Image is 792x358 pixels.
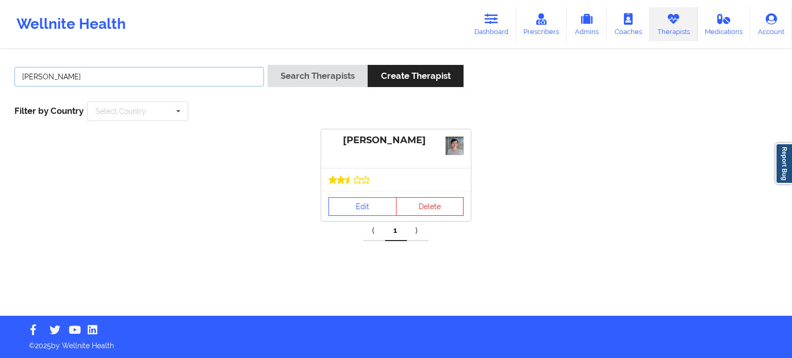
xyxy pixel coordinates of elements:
[385,220,407,241] a: 1
[328,134,464,146] div: [PERSON_NAME]
[22,333,770,351] p: © 2025 by Wellnite Health
[407,220,428,241] a: Next item
[268,65,368,87] button: Search Therapists
[396,197,464,216] button: Delete
[328,197,397,216] a: Edit
[368,65,463,87] button: Create Therapist
[364,220,385,241] a: Previous item
[516,7,567,41] a: Prescribers
[750,7,792,41] a: Account
[14,106,84,116] span: Filter by Country
[364,220,428,241] div: Pagination Navigation
[698,7,751,41] a: Medications
[607,7,650,41] a: Coaches
[95,108,146,115] div: Select Country
[445,137,464,156] img: 5e123f8f-1714-4876-90f7-645ed29609a6molly.jpeg
[14,67,264,87] input: Search Keywords
[467,7,516,41] a: Dashboard
[567,7,607,41] a: Admins
[650,7,698,41] a: Therapists
[775,143,792,184] a: Report Bug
